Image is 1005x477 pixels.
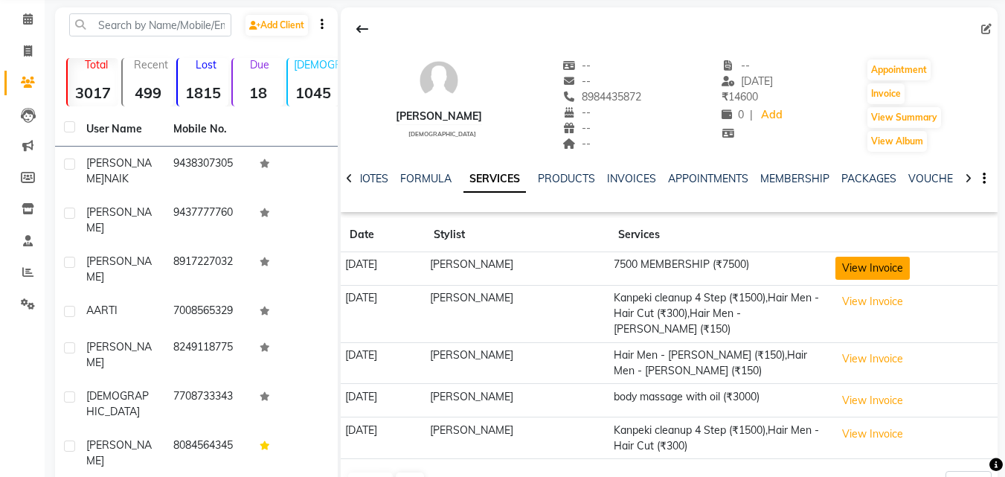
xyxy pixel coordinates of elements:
p: Lost [184,58,228,71]
p: Total [74,58,118,71]
td: Hair Men - [PERSON_NAME] (₹150),Hair Men - [PERSON_NAME] (₹150) [609,342,831,384]
strong: 3017 [68,83,118,102]
span: -- [722,59,750,72]
span: [PERSON_NAME] [86,254,152,284]
span: -- [562,121,591,135]
a: APPOINTMENTS [668,172,748,185]
span: ₹ [722,90,728,103]
span: [PERSON_NAME] [86,205,152,234]
span: -- [562,59,591,72]
td: [PERSON_NAME] [425,417,609,459]
th: Date [341,218,425,252]
a: PACKAGES [841,172,896,185]
td: Kanpeki cleanup 4 Step (₹1500),Hair Men - Hair Cut (₹300),Hair Men - [PERSON_NAME] (₹150) [609,285,831,342]
a: VOUCHERS [908,172,967,185]
a: MEMBERSHIP [760,172,829,185]
span: AARTI [86,304,118,317]
td: [DATE] [341,417,425,459]
button: View Invoice [835,423,910,446]
td: 7500 MEMBERSHIP (₹7500) [609,252,831,286]
a: INVOICES [607,172,656,185]
th: Stylist [425,218,609,252]
td: 7708733343 [164,380,251,429]
div: [PERSON_NAME] [396,109,482,124]
button: View Invoice [835,389,910,412]
button: View Summary [867,107,941,128]
a: Add [759,105,785,126]
button: View Album [867,131,927,152]
p: Due [236,58,283,71]
span: 14600 [722,90,758,103]
span: [DEMOGRAPHIC_DATA] [86,389,149,418]
span: [PERSON_NAME] [86,340,152,369]
td: [DATE] [341,285,425,342]
input: Search by Name/Mobile/Email/Code [69,13,231,36]
button: View Invoice [835,257,910,280]
img: avatar [417,58,461,103]
th: Mobile No. [164,112,251,147]
td: body massage with oil (₹3000) [609,384,831,417]
span: -- [562,74,591,88]
td: Kanpeki cleanup 4 Step (₹1500),Hair Men - Hair Cut (₹300) [609,417,831,459]
span: [DEMOGRAPHIC_DATA] [408,130,476,138]
td: 9437777760 [164,196,251,245]
button: Appointment [867,60,931,80]
button: View Invoice [835,348,910,371]
span: 0 [722,108,744,121]
span: -- [562,137,591,150]
td: 8249118775 [164,330,251,380]
div: Back to Client [347,15,378,43]
td: [PERSON_NAME] [425,342,609,384]
strong: 18 [233,83,283,102]
span: 8984435872 [562,90,641,103]
p: [DEMOGRAPHIC_DATA] [294,58,338,71]
span: [DATE] [722,74,773,88]
strong: 1045 [288,83,338,102]
td: 9438307305 [164,147,251,196]
button: View Invoice [835,290,910,313]
td: [DATE] [341,342,425,384]
td: [DATE] [341,252,425,286]
td: 8917227032 [164,245,251,294]
th: User Name [77,112,164,147]
a: PRODUCTS [538,172,595,185]
span: | [750,107,753,123]
td: [PERSON_NAME] [425,252,609,286]
span: [PERSON_NAME] [86,438,152,467]
td: [PERSON_NAME] [425,384,609,417]
a: Add Client [245,15,308,36]
span: -- [562,106,591,119]
p: Recent [129,58,173,71]
span: [PERSON_NAME] [86,156,152,185]
th: Services [609,218,831,252]
a: NOTES [355,172,388,185]
td: 7008565329 [164,294,251,330]
span: NAIK [104,172,129,185]
a: FORMULA [400,172,452,185]
td: [PERSON_NAME] [425,285,609,342]
strong: 1815 [178,83,228,102]
strong: 499 [123,83,173,102]
button: Invoice [867,83,905,104]
td: [DATE] [341,384,425,417]
a: SERVICES [463,166,526,193]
